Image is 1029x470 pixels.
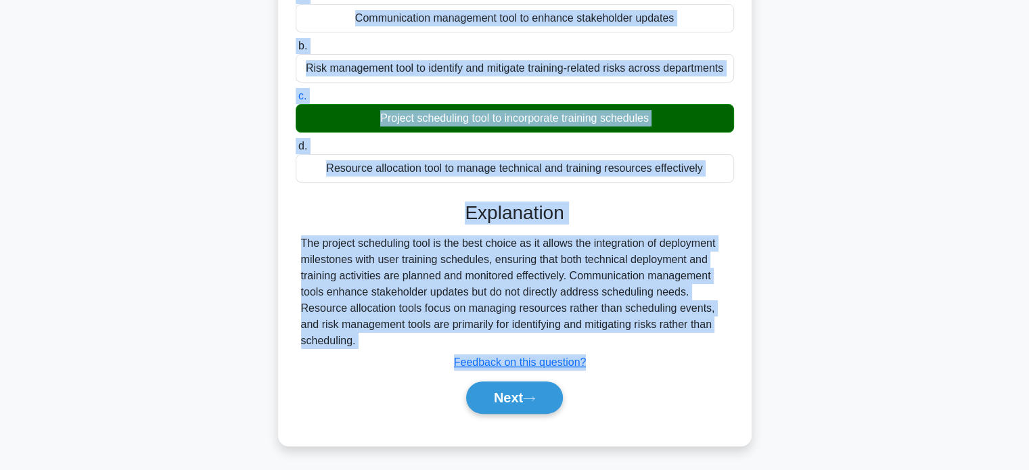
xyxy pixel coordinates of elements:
div: Communication management tool to enhance stakeholder updates [296,4,734,32]
span: d. [298,140,307,151]
h3: Explanation [304,202,726,225]
button: Next [466,381,563,414]
span: b. [298,40,307,51]
div: Risk management tool to identify and mitigate training-related risks across departments [296,54,734,83]
a: Feedback on this question? [454,356,587,368]
div: The project scheduling tool is the best choice as it allows the integration of deployment milesto... [301,235,729,349]
div: Project scheduling tool to incorporate training schedules [296,104,734,133]
div: Resource allocation tool to manage technical and training resources effectively [296,154,734,183]
span: c. [298,90,306,101]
